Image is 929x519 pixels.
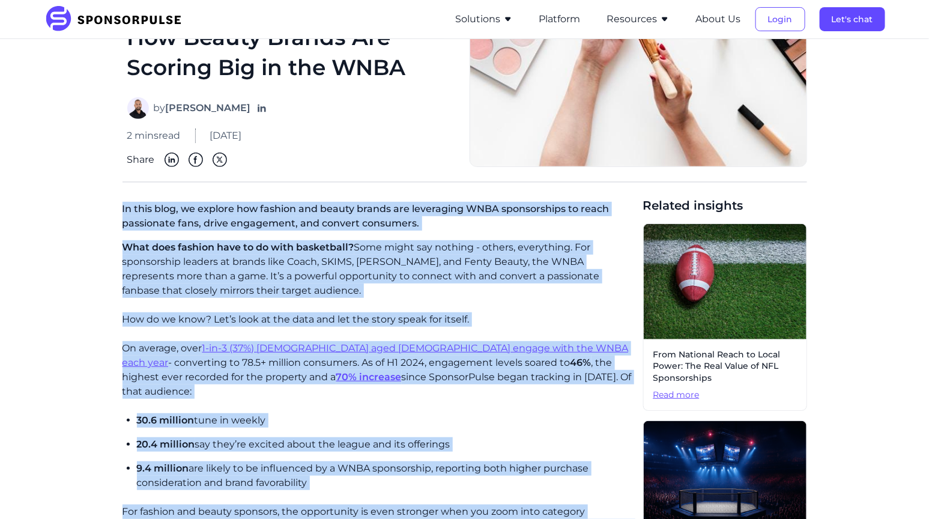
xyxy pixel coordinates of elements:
a: Let's chat [820,14,885,25]
span: From National Reach to Local Power: The Real Value of NFL Sponsorships [653,349,797,384]
span: [DATE] [210,129,242,143]
img: Facebook [189,153,203,167]
span: 2 mins read [127,129,181,143]
a: From National Reach to Local Power: The Real Value of NFL SponsorshipsRead more [643,223,807,411]
p: Some might say nothing - others, everything. For sponsorship leaders at brands like Coach, SKIMS,... [123,240,634,298]
a: About Us [696,14,741,25]
span: Read more [653,389,797,401]
span: by [154,101,251,115]
img: Linkedin [165,153,179,167]
span: 30.6 million [137,414,195,426]
span: What does fashion have to do with basketball? [123,241,354,253]
a: Platform [539,14,581,25]
img: SponsorPulse [44,6,190,32]
img: Eddy Sidani [127,97,149,119]
img: Twitter [213,153,227,167]
span: 9.4 million [137,463,189,474]
button: Solutions [456,12,513,26]
button: Login [755,7,805,31]
p: are likely to be influenced by a WNBA sponsorship, reporting both higher purchase consideration a... [137,461,634,490]
p: tune in weekly [137,413,634,428]
a: 1-in-3 (37%) [DEMOGRAPHIC_DATA] aged [DEMOGRAPHIC_DATA] engage with the WNBA each year [123,342,629,368]
span: Related insights [643,197,807,214]
p: On average, over - converting to 78.5+ million consumers. As of H1 2024, engagement levels soared... [123,341,634,399]
span: Share [127,153,155,167]
a: Follow on LinkedIn [256,102,268,114]
span: 46% [570,357,592,368]
button: About Us [696,12,741,26]
strong: [PERSON_NAME] [166,102,251,114]
span: 20.4 million [137,439,195,450]
iframe: Chat Widget [869,461,929,519]
img: Getty Images courtesy of Unsplash [644,224,806,339]
p: say they’re excited about the league and its offerings [137,437,634,452]
a: Login [755,14,805,25]
p: How do we know? Let’s look at the data and let the story speak for itself. [123,312,634,327]
button: Platform [539,12,581,26]
button: Resources [607,12,670,26]
button: Let's chat [820,7,885,31]
a: 70% increase [336,371,402,383]
p: In this blog, we explore how fashion and beauty brands are leveraging WNBA sponsorships to reach ... [123,197,634,240]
